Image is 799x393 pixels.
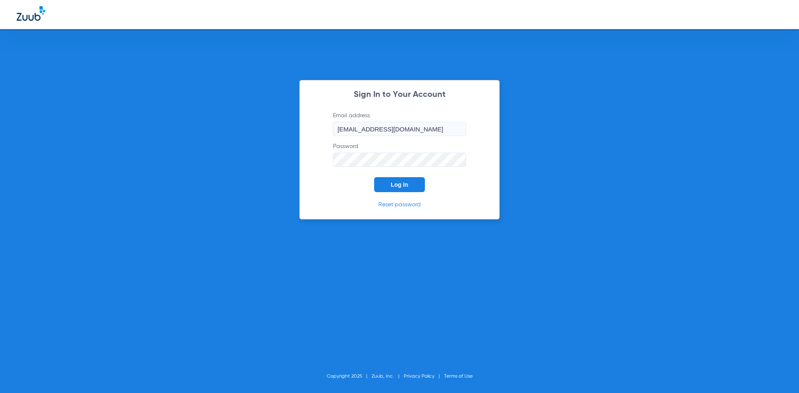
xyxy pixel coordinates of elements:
[333,122,466,136] input: Email address
[333,142,466,167] label: Password
[333,111,466,136] label: Email address
[374,177,425,192] button: Log In
[378,202,421,208] a: Reset password
[17,6,45,21] img: Zuub Logo
[444,374,473,379] a: Terms of Use
[372,372,404,381] li: Zuub, Inc.
[391,181,408,188] span: Log In
[320,91,479,99] h2: Sign In to Your Account
[327,372,372,381] li: Copyright 2025
[333,153,466,167] input: Password
[404,374,434,379] a: Privacy Policy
